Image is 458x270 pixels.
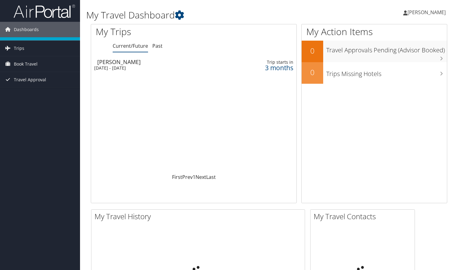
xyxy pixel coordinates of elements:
h3: Travel Approvals Pending (Advisor Booked) [326,43,447,54]
h1: My Travel Dashboard [86,9,330,22]
span: Dashboards [14,22,39,37]
a: Next [195,174,206,180]
span: Book Travel [14,56,38,72]
a: Current/Future [113,42,148,49]
div: 3 months [243,65,293,71]
h2: 0 [302,46,323,56]
a: [PERSON_NAME] [403,3,452,22]
a: Past [152,42,163,49]
span: Trips [14,41,24,56]
h2: 0 [302,67,323,78]
a: Prev [182,174,193,180]
h2: My Travel Contacts [314,211,415,222]
a: 1 [193,174,195,180]
a: Last [206,174,216,180]
div: Trip starts in [243,59,293,65]
span: Travel Approval [14,72,46,87]
div: [DATE] - [DATE] [94,65,220,71]
a: 0Trips Missing Hotels [302,62,447,84]
h3: Trips Missing Hotels [326,66,447,78]
h1: My Action Items [302,25,447,38]
div: [PERSON_NAME] [97,59,223,65]
h1: My Trips [96,25,206,38]
img: airportal-logo.png [14,4,75,18]
h2: My Travel History [94,211,305,222]
a: First [172,174,182,180]
span: [PERSON_NAME] [408,9,446,16]
a: 0Travel Approvals Pending (Advisor Booked) [302,41,447,62]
